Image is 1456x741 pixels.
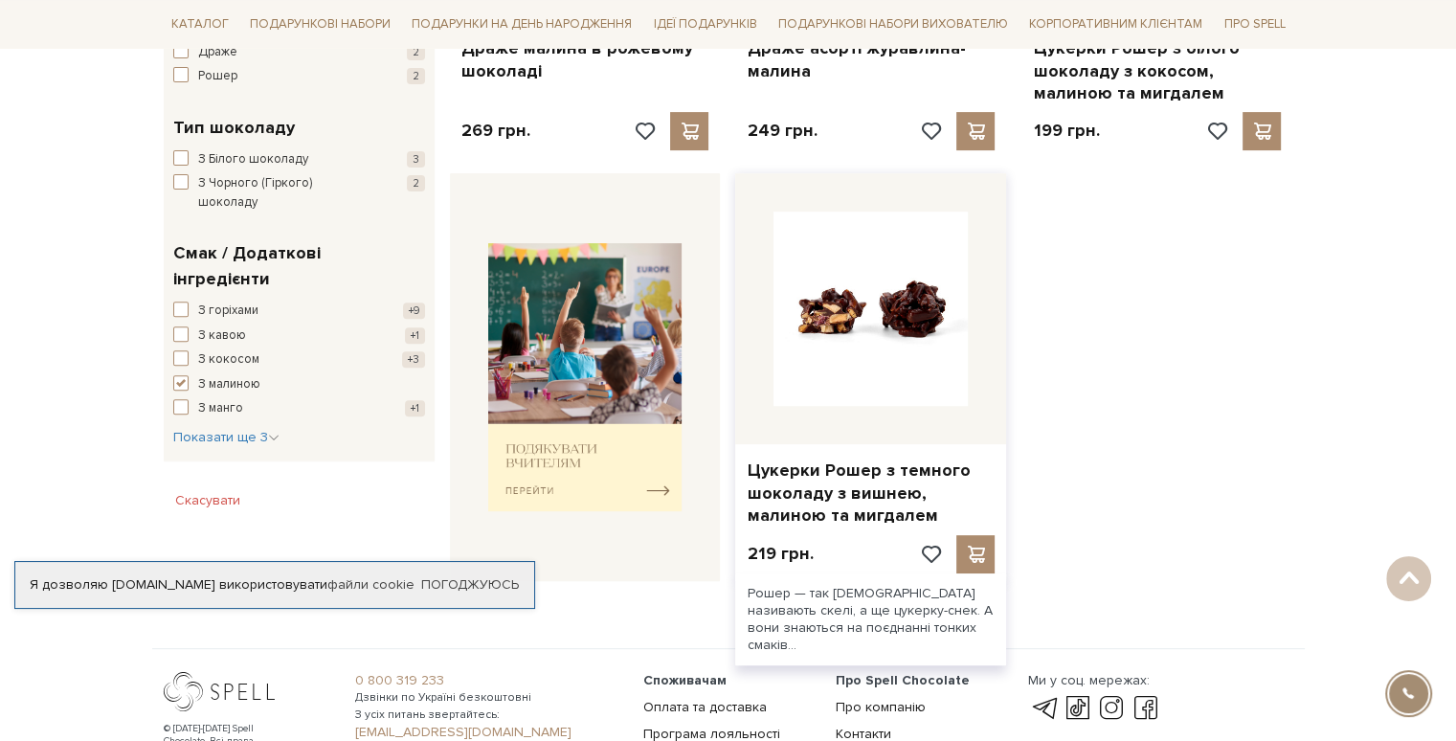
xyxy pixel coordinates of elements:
button: Скасувати [164,485,252,516]
a: Подарункові набори [242,10,398,39]
div: Рошер — так [DEMOGRAPHIC_DATA] називають скелі, а ще цукерку-снек. А вони знаються на поєднанні т... [735,573,1006,666]
span: 2 [407,175,425,191]
button: З манго +1 [173,399,425,418]
button: З Білого шоколаду 3 [173,150,425,169]
span: Рошер [198,67,237,86]
p: 269 грн. [461,120,530,142]
button: Рошер 2 [173,67,425,86]
span: 2 [407,44,425,60]
p: 219 грн. [747,543,813,565]
div: Я дозволяю [DOMAIN_NAME] використовувати [15,576,534,594]
span: 3 [407,151,425,168]
a: Драже асорті журавлина-малина [747,37,995,82]
span: Показати ще 3 [173,429,280,445]
a: Подарункові набори вихователю [771,8,1016,40]
span: +1 [405,327,425,344]
button: З горіхами +9 [173,302,425,321]
span: З манго [198,399,243,418]
button: Драже 2 [173,43,425,62]
button: З Чорного (Гіркого) шоколаду 2 [173,174,425,212]
span: +3 [402,351,425,368]
span: З малиною [198,375,260,394]
a: 0 800 319 233 [355,672,620,689]
a: Ідеї подарунків [645,10,764,39]
span: Смак / Додаткові інгредієнти [173,240,420,292]
span: Споживачам [643,672,727,688]
span: З усіх питань звертайтесь: [355,707,620,724]
a: facebook [1130,697,1162,720]
a: Подарунки на День народження [404,10,639,39]
a: instagram [1095,697,1128,720]
p: 249 грн. [747,120,817,142]
span: З кокосом [198,350,259,370]
a: [EMAIL_ADDRESS][DOMAIN_NAME] [355,724,620,741]
div: Ми у соц. мережах: [1027,672,1161,689]
button: З кокосом +3 [173,350,425,370]
a: tik-tok [1062,697,1094,720]
span: Тип шоколаду [173,115,295,141]
a: Драже малина в рожевому шоколаді [461,37,709,82]
span: Драже [198,43,237,62]
button: З кавою +1 [173,326,425,346]
a: Каталог [164,10,236,39]
p: 199 грн. [1033,120,1099,142]
button: З малиною [173,375,425,394]
span: Дзвінки по Україні безкоштовні [355,689,620,707]
a: Про компанію [836,699,926,715]
span: Про Spell Chocolate [836,672,970,688]
span: +9 [403,303,425,319]
span: З кавою [198,326,246,346]
img: banner [488,243,683,512]
span: З горіхами [198,302,258,321]
img: Цукерки Рошер з темного шоколаду з вишнею, малиною та мигдалем [773,212,968,406]
a: Цукерки Рошер з білого шоколаду з кокосом, малиною та мигдалем [1033,37,1281,104]
a: файли cookie [327,576,414,593]
a: Цукерки Рошер з темного шоколаду з вишнею, малиною та мигдалем [747,460,995,527]
a: telegram [1027,697,1060,720]
span: З Чорного (Гіркого) шоколаду [198,174,372,212]
button: Показати ще 3 [173,428,280,447]
a: Про Spell [1216,10,1292,39]
a: Корпоративним клієнтам [1021,8,1210,40]
span: З Білого шоколаду [198,150,308,169]
span: +1 [405,400,425,416]
a: Оплата та доставка [643,699,767,715]
span: 2 [407,68,425,84]
a: Погоджуюсь [421,576,519,594]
